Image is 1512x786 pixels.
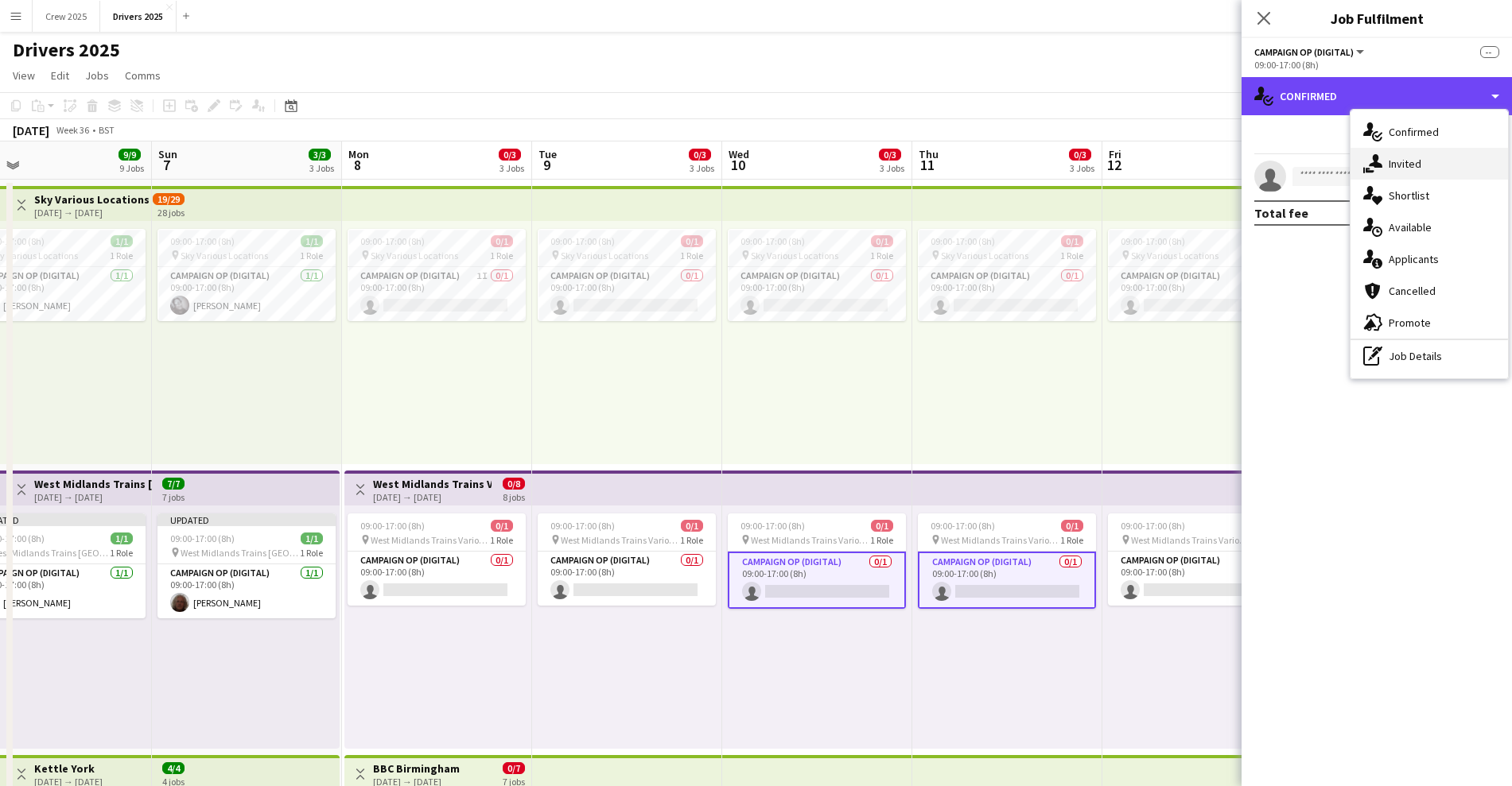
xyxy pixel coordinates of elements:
[13,68,35,83] span: View
[499,162,524,174] div: 3 Jobs
[1108,513,1286,606] div: 09:00-17:00 (8h)0/1 West Midlands Trains Various Locations1 RoleCampaign Op (Digital)0/109:00-17:...
[728,552,906,609] app-card-role: Campaign Op (Digital)0/109:00-17:00 (8h)
[1242,77,1512,115] div: Confirmed
[538,513,716,606] div: 09:00-17:00 (8h)0/1 West Midlands Trains Various Locations1 RoleCampaign Op (Digital)0/109:00-17:...
[536,156,557,174] span: 9
[79,65,115,86] a: Jobs
[918,513,1096,609] div: 09:00-17:00 (8h)0/1 West Midlands Trains Various Locations1 RoleCampaign Op (Digital)0/109:00-17:...
[1254,46,1354,58] span: Campaign Op (Digital)
[170,532,235,544] span: 09:00-17:00 (8h)
[491,235,513,247] span: 0/1
[918,229,1096,321] app-job-card: 09:00-17:00 (8h)0/1 Sky Various Locations1 RoleCampaign Op (Digital)0/109:00-17:00 (8h)
[503,490,525,503] div: 8 jobs
[119,162,144,174] div: 9 Jobs
[346,156,369,174] span: 8
[85,68,109,83] span: Jobs
[499,149,521,161] span: 0/3
[941,534,1060,546] span: West Midlands Trains Various Locations
[728,513,906,609] div: 09:00-17:00 (8h)0/1 West Midlands Trains Various Locations1 RoleCampaign Op (Digital)0/109:00-17:...
[1061,520,1083,532] span: 0/1
[538,267,716,321] app-card-role: Campaign Op (Digital)0/109:00-17:00 (8h)
[491,520,513,532] span: 0/1
[871,235,893,247] span: 0/1
[751,250,838,261] span: Sky Various Locations
[1108,229,1286,321] div: 09:00-17:00 (8h)0/1 Sky Various Locations1 RoleCampaign Op (Digital)0/109:00-17:00 (8h)
[1109,147,1121,161] span: Fri
[538,229,716,321] div: 09:00-17:00 (8h)0/1 Sky Various Locations1 RoleCampaign Op (Digital)0/109:00-17:00 (8h)
[162,478,185,490] span: 7/7
[157,205,185,219] div: 28 jobs
[1351,275,1508,307] div: Cancelled
[1121,520,1185,532] span: 09:00-17:00 (8h)
[13,122,49,138] div: [DATE]
[503,762,525,774] span: 0/7
[153,193,185,205] span: 19/29
[13,38,120,62] h1: Drivers 2025
[110,547,133,559] span: 1 Role
[348,552,526,606] app-card-role: Campaign Op (Digital)0/109:00-17:00 (8h)
[1108,267,1286,321] app-card-role: Campaign Op (Digital)0/109:00-17:00 (8h)
[119,149,141,161] span: 9/9
[34,761,103,776] h3: Kettle York
[503,478,525,490] span: 0/8
[941,250,1028,261] span: Sky Various Locations
[1351,211,1508,243] div: Available
[1254,59,1499,71] div: 09:00-17:00 (8h)
[99,124,115,136] div: BST
[309,162,334,174] div: 3 Jobs
[1351,148,1508,180] div: Invited
[157,513,336,618] app-job-card: Updated09:00-17:00 (8h)1/1 West Midlands Trains [GEOGRAPHIC_DATA]1 RoleCampaign Op (Digital)1/109...
[373,477,492,491] h3: West Midlands Trains Various Locations
[1351,243,1508,275] div: Applicants
[157,564,336,618] app-card-role: Campaign Op (Digital)1/109:00-17:00 (8h)[PERSON_NAME]
[870,250,893,261] span: 1 Role
[34,491,153,503] div: [DATE] → [DATE]
[348,147,369,161] span: Mon
[1351,340,1508,372] div: Job Details
[740,235,805,247] span: 09:00-17:00 (8h)
[918,552,1096,609] app-card-role: Campaign Op (Digital)0/109:00-17:00 (8h)
[34,477,153,491] h3: West Midlands Trains [GEOGRAPHIC_DATA]
[1060,534,1083,546] span: 1 Role
[740,520,805,532] span: 09:00-17:00 (8h)
[300,250,323,261] span: 1 Role
[561,534,680,546] span: West Midlands Trains Various Locations
[879,149,901,161] span: 0/3
[348,513,526,606] app-job-card: 09:00-17:00 (8h)0/1 West Midlands Trains Various Locations1 RoleCampaign Op (Digital)0/109:00-17:...
[1121,235,1185,247] span: 09:00-17:00 (8h)
[301,532,323,544] span: 1/1
[728,229,906,321] div: 09:00-17:00 (8h)0/1 Sky Various Locations1 RoleCampaign Op (Digital)0/109:00-17:00 (8h)
[1108,552,1286,606] app-card-role: Campaign Op (Digital)0/109:00-17:00 (8h)
[125,68,161,83] span: Comms
[158,147,177,161] span: Sun
[300,547,323,559] span: 1 Role
[301,235,323,247] span: 1/1
[157,229,336,321] app-job-card: 09:00-17:00 (8h)1/1 Sky Various Locations1 RoleCampaign Op (Digital)1/109:00-17:00 (8h)[PERSON_NAME]
[373,761,460,776] h3: BBC Birmingham
[348,229,526,321] app-job-card: 09:00-17:00 (8h)0/1 Sky Various Locations1 RoleCampaign Op (Digital)1I0/109:00-17:00 (8h)
[1480,46,1499,58] span: --
[1131,250,1219,261] span: Sky Various Locations
[490,534,513,546] span: 1 Role
[181,250,268,261] span: Sky Various Locations
[490,250,513,261] span: 1 Role
[870,534,893,546] span: 1 Role
[680,250,703,261] span: 1 Role
[1351,307,1508,339] div: Promote
[561,250,648,261] span: Sky Various Locations
[360,235,425,247] span: 09:00-17:00 (8h)
[681,235,703,247] span: 0/1
[1106,156,1121,174] span: 12
[111,532,133,544] span: 1/1
[34,207,150,219] div: [DATE] → [DATE]
[110,250,133,261] span: 1 Role
[52,124,92,136] span: Week 36
[156,156,177,174] span: 7
[360,520,425,532] span: 09:00-17:00 (8h)
[157,267,336,321] app-card-role: Campaign Op (Digital)1/109:00-17:00 (8h)[PERSON_NAME]
[371,250,458,261] span: Sky Various Locations
[1131,534,1250,546] span: West Midlands Trains Various Locations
